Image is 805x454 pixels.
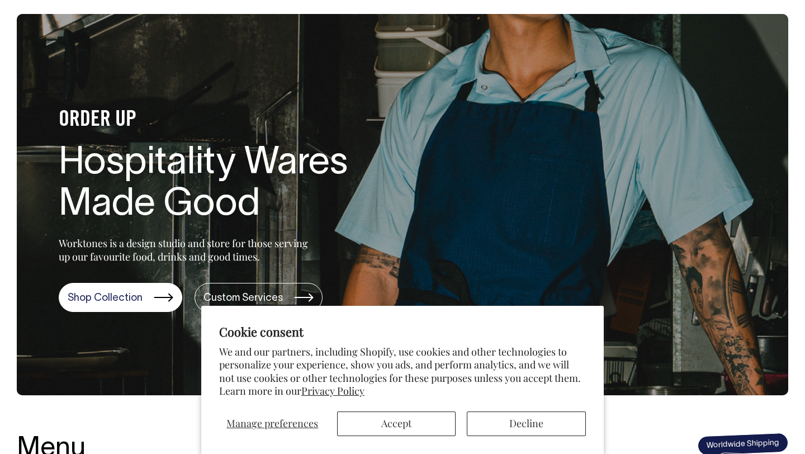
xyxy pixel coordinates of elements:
[301,384,364,398] a: Privacy Policy
[337,412,456,436] button: Accept
[219,412,326,436] button: Manage preferences
[195,283,323,312] a: Custom Services
[219,324,586,339] h2: Cookie consent
[59,108,416,132] h4: ORDER UP
[226,417,318,430] span: Manage preferences
[59,237,313,263] p: Worktones is a design studio and store for those serving up our favourite food, drinks and good t...
[59,143,416,227] h1: Hospitality Wares Made Good
[467,412,586,436] button: Decline
[59,283,182,312] a: Shop Collection
[219,346,586,398] p: We and our partners, including Shopify, use cookies and other technologies to personalize your ex...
